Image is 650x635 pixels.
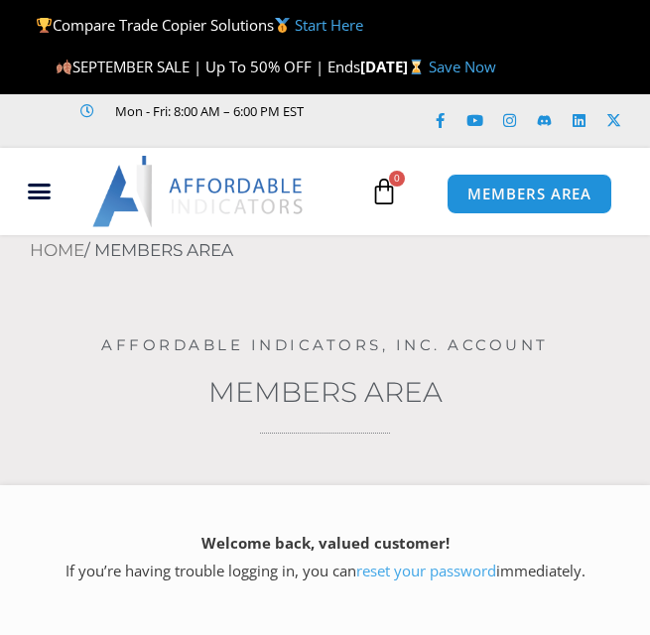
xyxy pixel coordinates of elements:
[429,57,496,76] a: Save Now
[356,561,496,580] a: reset your password
[275,18,290,33] img: 🥇
[208,375,443,409] a: Members Area
[101,335,549,354] a: Affordable Indicators, Inc. Account
[467,187,591,201] span: MEMBERS AREA
[57,60,71,74] img: 🍂
[30,240,84,260] a: Home
[36,15,363,35] span: Compare Trade Copier Solutions
[447,174,612,214] a: MEMBERS AREA
[360,57,429,76] strong: [DATE]
[37,18,52,33] img: 🏆
[35,530,615,585] p: If you’re having trouble logging in, you can immediately.
[44,123,341,143] iframe: Customer reviews powered by Trustpilot
[30,235,650,267] nav: Breadcrumb
[110,99,304,123] span: Mon - Fri: 8:00 AM – 6:00 PM EST
[340,163,428,220] a: 0
[201,533,450,553] strong: Welcome back, valued customer!
[92,156,306,227] img: LogoAI | Affordable Indicators – NinjaTrader
[56,57,360,76] span: SEPTEMBER SALE | Up To 50% OFF | Ends
[7,173,71,210] div: Menu Toggle
[295,15,363,35] a: Start Here
[389,171,405,187] span: 0
[409,60,424,74] img: ⌛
